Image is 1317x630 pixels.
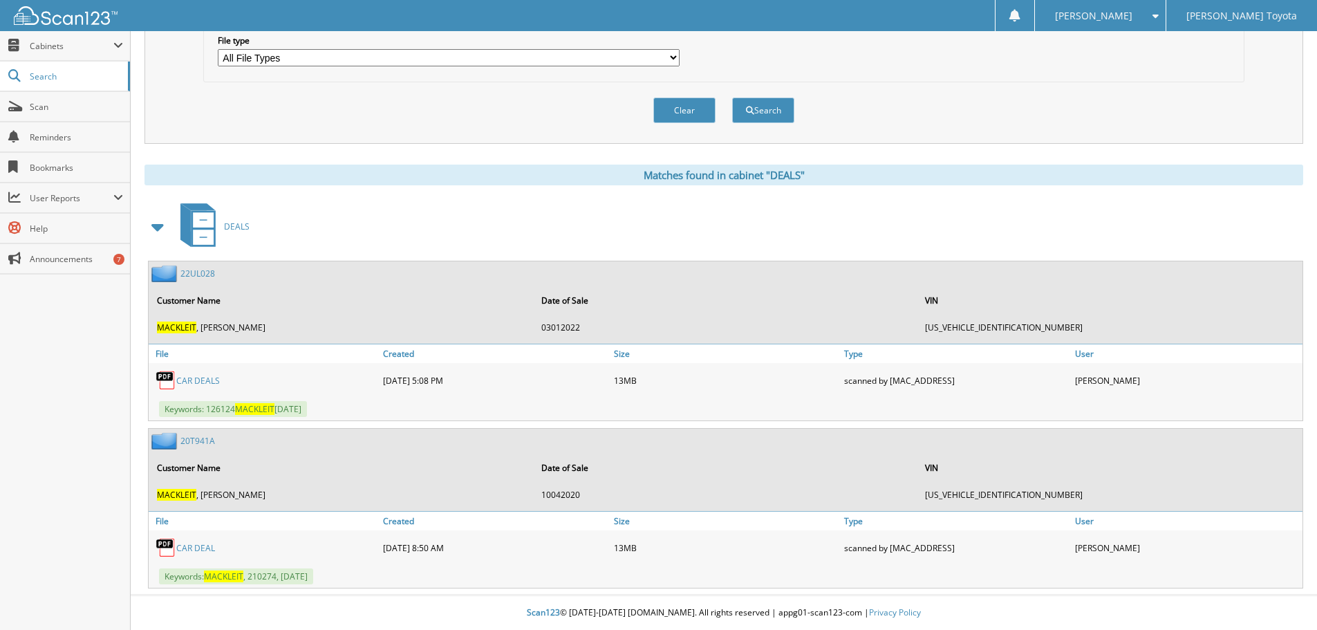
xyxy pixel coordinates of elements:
[527,606,560,618] span: Scan123
[534,286,917,315] th: Date of Sale
[1072,534,1302,562] div: [PERSON_NAME]
[180,268,215,279] a: 22UL028
[159,401,307,417] span: Keywords: 126124 [DATE]
[150,483,533,506] td: , [PERSON_NAME]
[534,483,917,506] td: 10042020
[610,512,841,530] a: Size
[841,512,1072,530] a: Type
[918,483,1301,506] td: [US_VEHICLE_IDENTIFICATION_NUMBER]
[380,367,610,394] div: [DATE] 5:08 PM
[30,223,123,234] span: Help
[131,596,1317,630] div: © [DATE]-[DATE] [DOMAIN_NAME]. All rights reserved | appg01-scan123-com |
[150,286,533,315] th: Customer Name
[149,344,380,363] a: File
[841,344,1072,363] a: Type
[149,512,380,530] a: File
[156,370,176,391] img: PDF.png
[157,489,196,501] span: MACKLEIT
[30,162,123,174] span: Bookmarks
[151,432,180,450] img: folder2.png
[150,316,533,339] td: , [PERSON_NAME]
[224,221,250,232] span: DEALS
[534,454,917,482] th: Date of Sale
[610,367,841,394] div: 13MB
[380,344,610,363] a: Created
[30,131,123,143] span: Reminders
[1072,367,1302,394] div: [PERSON_NAME]
[1072,344,1302,363] a: User
[204,571,243,582] span: MACKLEIT
[176,542,215,554] a: CAR DEAL
[869,606,921,618] a: Privacy Policy
[30,40,113,52] span: Cabinets
[156,537,176,558] img: PDF.png
[918,286,1301,315] th: VIN
[534,316,917,339] td: 03012022
[30,192,113,204] span: User Reports
[151,265,180,282] img: folder2.png
[30,101,123,113] span: Scan
[150,454,533,482] th: Customer Name
[30,71,121,82] span: Search
[653,98,716,123] button: Clear
[610,344,841,363] a: Size
[841,367,1072,394] div: scanned by [MAC_ADDRESS]
[157,322,196,333] span: MACKLEIT
[1186,12,1297,20] span: [PERSON_NAME] Toyota
[1248,564,1317,630] iframe: Chat Widget
[172,199,250,254] a: DEALS
[113,254,124,265] div: 7
[732,98,794,123] button: Search
[235,403,274,415] span: MACKLEIT
[14,6,118,25] img: scan123-logo-white.svg
[380,534,610,562] div: [DATE] 8:50 AM
[180,435,215,447] a: 20T941A
[159,568,313,584] span: Keywords: , 210274, [DATE]
[841,534,1072,562] div: scanned by [MAC_ADDRESS]
[918,316,1301,339] td: [US_VEHICLE_IDENTIFICATION_NUMBER]
[610,534,841,562] div: 13MB
[218,35,680,46] label: File type
[30,253,123,265] span: Announcements
[1072,512,1302,530] a: User
[918,454,1301,482] th: VIN
[1055,12,1132,20] span: [PERSON_NAME]
[176,375,220,387] a: CAR DEALS
[144,165,1303,185] div: Matches found in cabinet "DEALS"
[380,512,610,530] a: Created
